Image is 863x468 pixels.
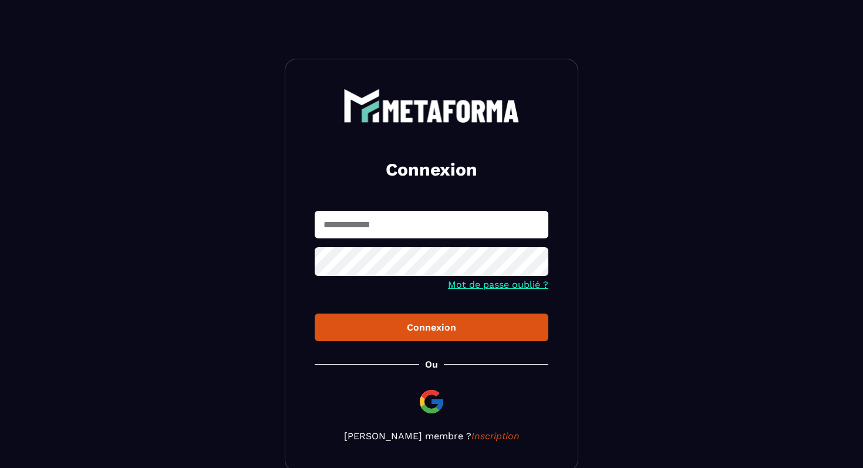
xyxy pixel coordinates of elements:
[343,89,520,123] img: logo
[417,388,446,416] img: google
[448,279,548,290] a: Mot de passe oublié ?
[324,322,539,333] div: Connexion
[315,430,548,442] p: [PERSON_NAME] membre ?
[315,89,548,123] a: logo
[425,359,438,370] p: Ou
[329,158,534,181] h2: Connexion
[315,314,548,341] button: Connexion
[471,430,520,442] a: Inscription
